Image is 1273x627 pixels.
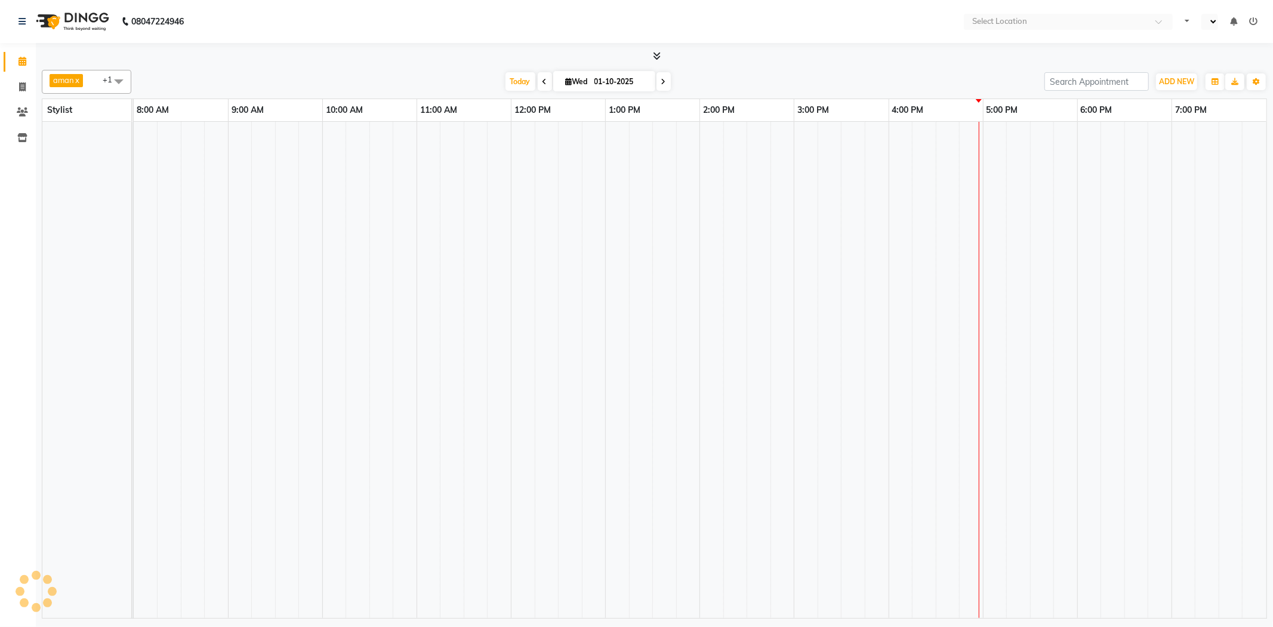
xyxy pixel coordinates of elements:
[889,102,927,119] a: 4:00 PM
[131,5,184,38] b: 08047224946
[30,5,112,38] img: logo
[323,102,366,119] a: 10:00 AM
[47,105,72,115] span: Stylist
[591,73,651,91] input: 2025-10-01
[1078,102,1115,119] a: 6:00 PM
[972,16,1027,27] div: Select Location
[984,102,1021,119] a: 5:00 PM
[1159,77,1194,86] span: ADD NEW
[511,102,554,119] a: 12:00 PM
[103,75,121,84] span: +1
[417,102,460,119] a: 11:00 AM
[229,102,267,119] a: 9:00 AM
[53,75,74,85] span: aman
[1044,72,1149,91] input: Search Appointment
[1156,73,1197,90] button: ADD NEW
[563,77,591,86] span: Wed
[794,102,832,119] a: 3:00 PM
[74,75,79,85] a: x
[134,102,172,119] a: 8:00 AM
[505,72,535,91] span: Today
[700,102,738,119] a: 2:00 PM
[606,102,643,119] a: 1:00 PM
[1172,102,1210,119] a: 7:00 PM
